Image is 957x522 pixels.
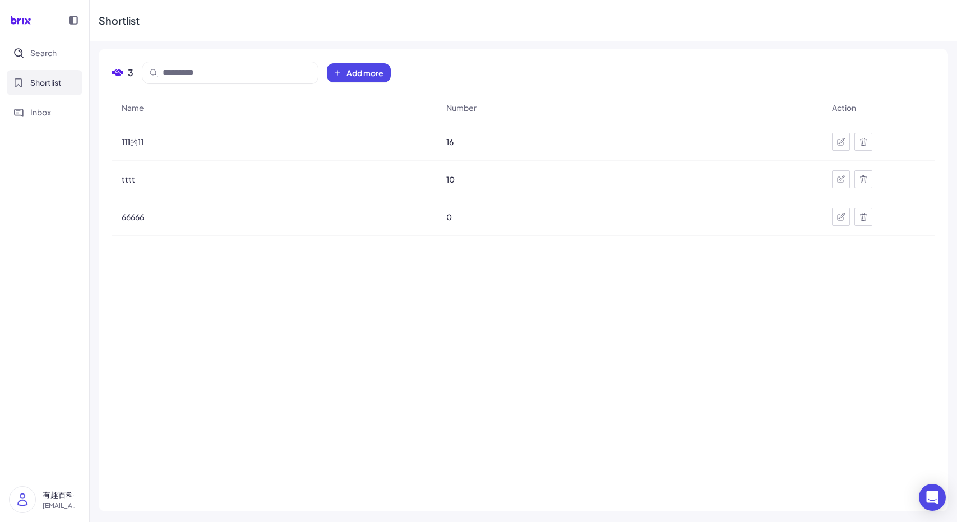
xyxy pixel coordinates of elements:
p: [EMAIL_ADDRESS][DOMAIN_NAME] [43,501,80,511]
span: Number [446,102,477,113]
button: Add more [327,63,391,82]
span: 0 [446,211,452,222]
p: 有趣百科 [43,489,80,501]
span: 16 [446,136,454,147]
span: Name [122,102,144,113]
span: 111的11 [122,136,144,147]
img: user_logo.png [10,487,35,512]
span: 66666 [122,211,144,222]
span: Inbox [30,106,51,118]
span: tttt [122,174,135,185]
div: Shortlist [99,13,140,28]
span: Action [832,102,856,113]
span: Shortlist [30,77,62,88]
button: Inbox [7,100,82,125]
div: Open Intercom Messenger [919,484,946,511]
span: Add more [346,67,383,78]
span: Search [30,47,57,59]
span: 10 [446,174,455,185]
button: Shortlist [7,70,82,95]
button: Search [7,40,82,66]
span: 3 [128,66,133,80]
